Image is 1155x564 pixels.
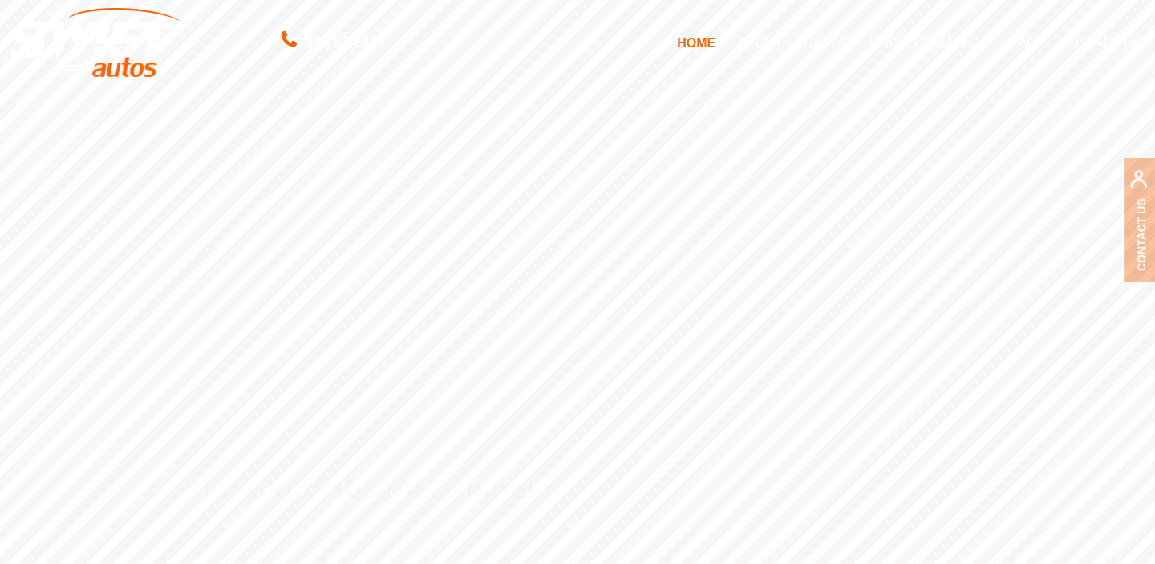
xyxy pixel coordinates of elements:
a: CONTACT US [1048,26,1153,59]
img: Swift Autos [12,8,180,78]
a: LEASE BY MAKE [858,26,1000,59]
a: HOME [666,26,727,59]
a: FAQ [1000,26,1048,59]
a: DEALS [793,26,857,59]
rs-layer: Drive Your Dream. [141,152,523,465]
span: 855.793.2888 [297,30,385,54]
a: 855.793.2888 [282,35,385,49]
rs-layer: CAR LEASING MADE EASY AND [150,481,553,498]
a: ABOUT [727,26,793,59]
strong: SWIFT [501,477,553,501]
